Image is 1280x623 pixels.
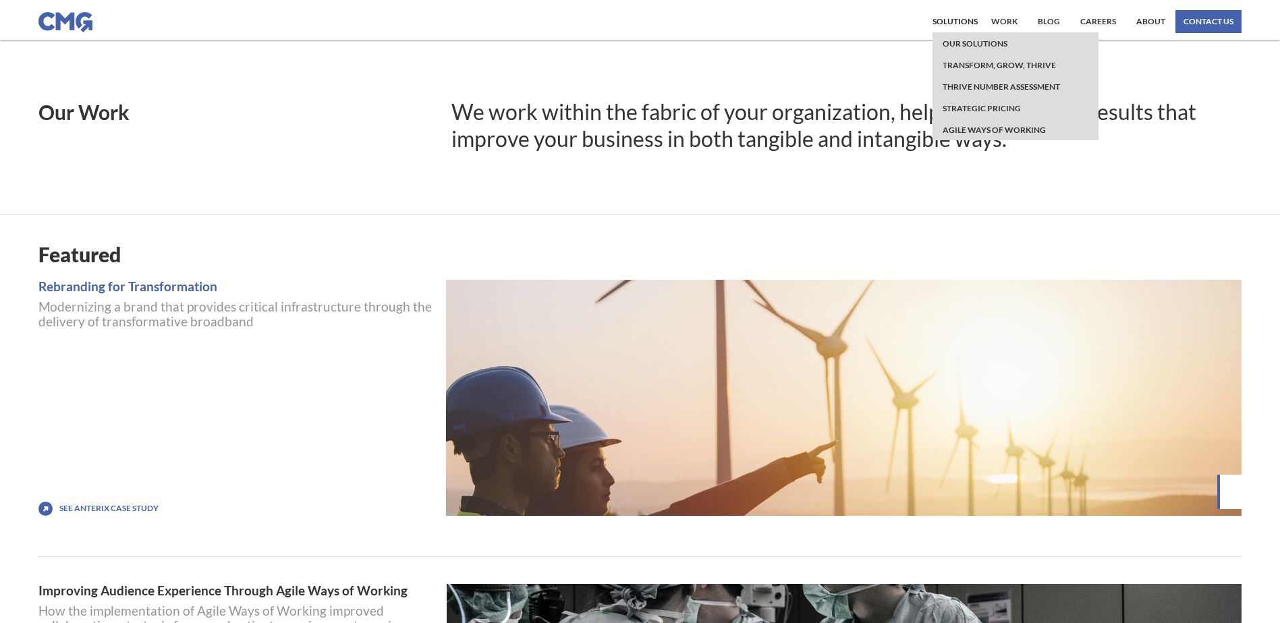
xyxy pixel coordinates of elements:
[939,76,1063,97] a: Thrive Number Assessment
[38,502,53,516] img: icon with arrow pointing up and to the right.
[988,10,1021,33] a: work
[933,32,1098,140] nav: Solutions
[933,18,978,26] div: Solutions
[1077,10,1119,33] a: Careers
[451,98,1242,152] h1: We work within the fabric of your organization, helping you achieve results that improve your bus...
[38,102,434,122] h1: Our Work
[38,280,433,293] a: Rebranding for Transformation
[1184,18,1233,26] div: contact us
[1034,10,1063,33] a: Blog
[1133,10,1169,33] a: About
[939,32,1011,54] a: Our Solutions
[59,504,159,513] a: See Anterix Case Study
[38,584,436,597] a: Improving Audience Experience Through Agile Ways of Working
[446,280,1242,516] a: Anterix logo
[38,242,1242,266] h1: Featured
[38,299,433,329] p: Modernizing a brand that provides critical infrastructure through the delivery of transformative ...
[38,12,92,32] img: CMG logo in blue.
[939,54,1059,76] a: Transform, Grow, thrive
[939,119,1049,140] a: Agile Ways of working
[939,97,1024,119] a: Strategic Pricing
